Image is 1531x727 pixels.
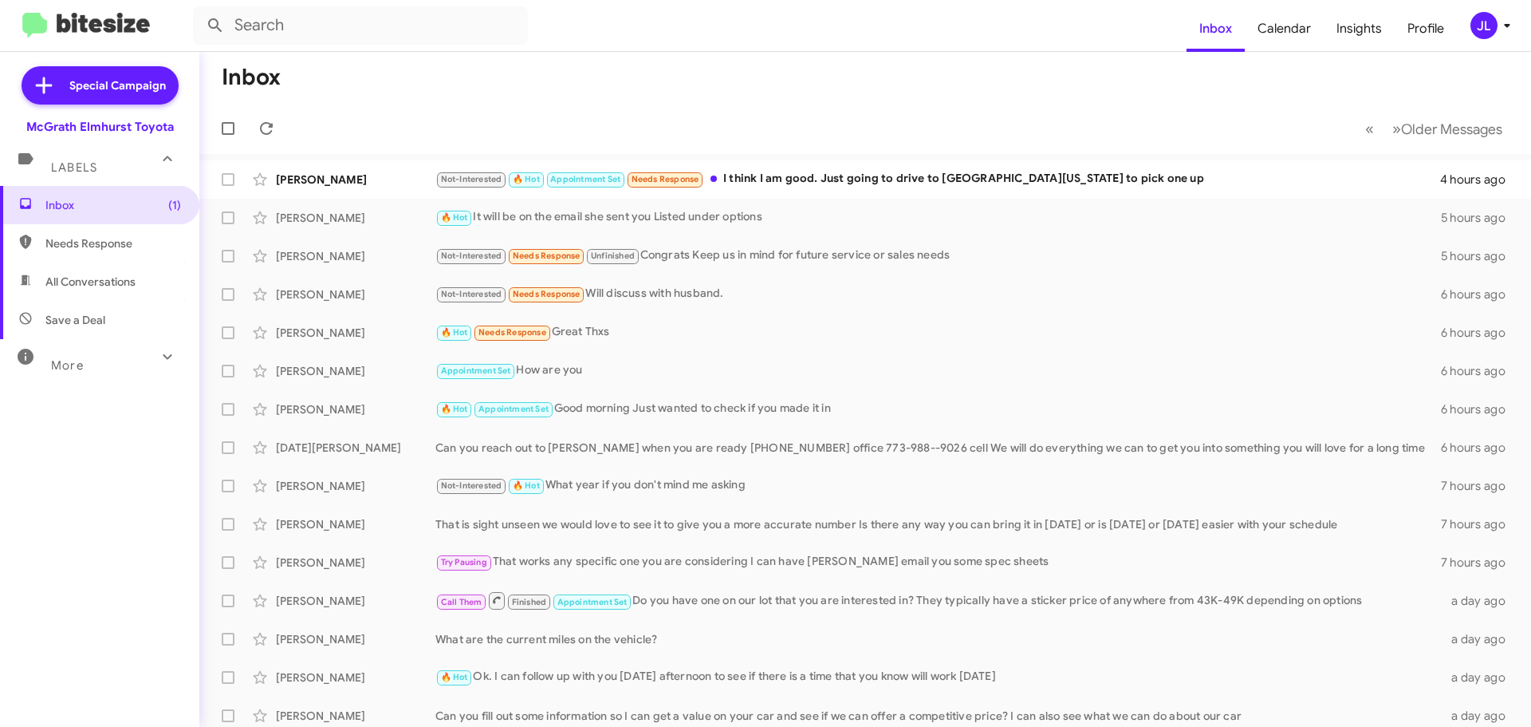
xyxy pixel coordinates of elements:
[276,516,435,532] div: [PERSON_NAME]
[435,591,1442,610] div: Do you have one on our lot that you are interested in? They typically have a sticker price of any...
[1187,6,1245,52] a: Inbox
[441,327,468,338] span: 🔥 Hot
[1401,121,1502,138] span: Older Messages
[1440,172,1518,188] div: 4 hours ago
[276,440,435,456] div: [DATE][PERSON_NAME]
[1441,440,1518,456] div: 6 hours ago
[435,553,1441,571] div: That works any specific one you are considering I can have [PERSON_NAME] email you some spec sheets
[276,286,435,302] div: [PERSON_NAME]
[1324,6,1395,52] a: Insights
[276,210,435,226] div: [PERSON_NAME]
[441,251,502,261] span: Not-Interested
[513,251,581,261] span: Needs Response
[276,325,435,341] div: [PERSON_NAME]
[435,516,1441,532] div: That is sight unseen we would love to see it to give you a more accurate number Is there any way ...
[1441,516,1518,532] div: 7 hours ago
[435,170,1440,188] div: I think I am good. Just going to drive to [GEOGRAPHIC_DATA][US_STATE] to pick one up
[441,174,502,184] span: Not-Interested
[441,557,487,567] span: Try Pausing
[168,197,181,213] span: (1)
[435,362,1441,380] div: How are you
[441,480,502,491] span: Not-Interested
[435,631,1442,647] div: What are the current miles on the vehicle?
[276,172,435,188] div: [PERSON_NAME]
[435,476,1441,495] div: What year if you don't mind me asking
[276,631,435,647] div: [PERSON_NAME]
[276,401,435,417] div: [PERSON_NAME]
[276,670,435,686] div: [PERSON_NAME]
[435,247,1441,265] div: Congrats Keep us in mind for future service or sales needs
[51,358,84,373] span: More
[1441,286,1518,302] div: 6 hours ago
[513,480,540,491] span: 🔥 Hot
[478,327,546,338] span: Needs Response
[435,323,1441,342] div: Great Thxs
[26,119,174,135] div: McGrath Elmhurst Toyota
[1441,363,1518,379] div: 6 hours ago
[1441,555,1518,571] div: 7 hours ago
[276,363,435,379] div: [PERSON_NAME]
[435,668,1442,686] div: Ok. I can follow up with you [DATE] afternoon to see if there is a time that you know will work [...
[1395,6,1457,52] a: Profile
[193,6,528,45] input: Search
[1442,708,1518,724] div: a day ago
[276,708,435,724] div: [PERSON_NAME]
[1383,113,1512,145] button: Next
[1441,210,1518,226] div: 5 hours ago
[1470,12,1498,39] div: JL
[441,365,511,376] span: Appointment Set
[1392,119,1401,139] span: »
[513,289,581,299] span: Needs Response
[1441,325,1518,341] div: 6 hours ago
[557,597,628,607] span: Appointment Set
[550,174,620,184] span: Appointment Set
[441,597,482,607] span: Call Them
[441,212,468,223] span: 🔥 Hot
[512,597,547,607] span: Finished
[1365,119,1374,139] span: «
[1441,478,1518,494] div: 7 hours ago
[441,672,468,682] span: 🔥 Hot
[1356,113,1383,145] button: Previous
[1442,670,1518,686] div: a day ago
[435,440,1441,456] div: Can you reach out to [PERSON_NAME] when you are ready [PHONE_NUMBER] office 773-988--9026 cell We...
[435,208,1441,227] div: It will be on the email she sent you Listed under options
[222,65,281,90] h1: Inbox
[1457,12,1513,39] button: JL
[435,400,1441,418] div: Good morning Just wanted to check if you made it in
[1441,248,1518,264] div: 5 hours ago
[1441,401,1518,417] div: 6 hours ago
[69,77,166,93] span: Special Campaign
[435,285,1441,303] div: Will discuss with husband.
[276,478,435,494] div: [PERSON_NAME]
[1356,113,1512,145] nav: Page navigation example
[1442,593,1518,609] div: a day ago
[22,66,179,105] a: Special Campaign
[45,235,181,251] span: Needs Response
[276,248,435,264] div: [PERSON_NAME]
[632,174,699,184] span: Needs Response
[276,593,435,609] div: [PERSON_NAME]
[1442,631,1518,647] div: a day ago
[45,312,105,328] span: Save a Deal
[276,555,435,571] div: [PERSON_NAME]
[45,197,181,213] span: Inbox
[51,160,97,175] span: Labels
[513,174,540,184] span: 🔥 Hot
[1245,6,1324,52] a: Calendar
[45,274,136,290] span: All Conversations
[441,289,502,299] span: Not-Interested
[435,708,1442,724] div: Can you fill out some information so I can get a value on your car and see if we can offer a comp...
[441,404,468,414] span: 🔥 Hot
[478,404,549,414] span: Appointment Set
[591,251,635,261] span: Unfinished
